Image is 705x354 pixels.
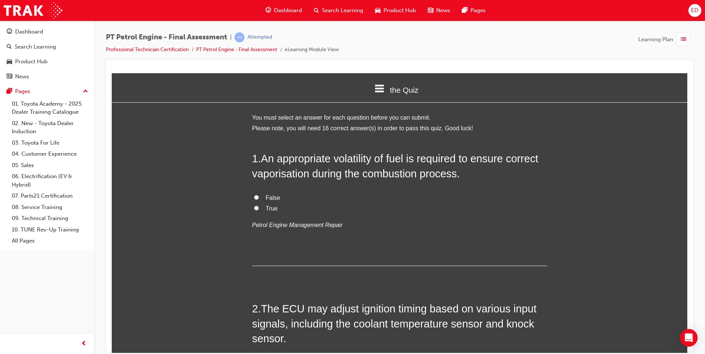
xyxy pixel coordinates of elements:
[285,46,339,54] li: eLearning Module View
[7,29,12,35] span: guage-icon
[9,148,91,160] a: 04. Customer Experience
[3,85,91,98] button: Pages
[3,25,91,39] a: Dashboard
[247,34,272,41] div: Attempted
[9,235,91,247] a: All Pages
[9,213,91,224] a: 09. Technical Training
[15,43,56,51] div: Search Learning
[456,3,492,18] a: pages-iconPages
[235,32,244,42] span: learningRecordVerb_ATTEMPT-icon
[9,160,91,171] a: 05. Sales
[322,6,363,15] span: Search Learning
[81,339,87,348] span: prev-icon
[265,6,271,15] span: guage-icon
[9,137,91,149] a: 03. Toyota For Life
[140,50,435,61] li: Please note, you will need 16 correct answer(s) in order to pass this quiz. Good luck!
[9,171,91,190] a: 06. Electrification (EV & Hybrid)
[314,6,319,15] span: search-icon
[3,55,91,68] a: Product Hub
[106,33,227,42] span: PT Petrol Engine - Final Assessment
[9,202,91,213] a: 08. Service Training
[140,78,435,108] h2: 1 .
[308,3,369,18] a: search-iconSearch Learning
[436,6,450,15] span: News
[9,118,91,137] a: 02. New - Toyota Dealer Induction
[638,35,673,44] span: Learning Plan
[140,230,425,271] span: The ECU may adjust ignition timing based on various input signals, including the coolant temperat...
[383,6,416,15] span: Product Hub
[230,33,232,42] span: |
[688,4,701,17] button: ED
[638,32,693,46] button: Learning Plan
[106,46,189,53] a: Professional Technician Certification
[7,44,12,50] span: search-icon
[9,224,91,236] a: 10. TUNE Rev-Up Training
[83,87,88,96] span: up-icon
[15,57,48,66] div: Product Hub
[154,132,166,138] span: True
[680,329,698,347] div: Open Intercom Messenger
[140,39,435,50] li: You must select an answer for each question before you can submit.
[681,35,686,44] span: list-icon
[142,122,147,127] input: False
[3,40,91,54] a: Search Learning
[274,6,302,15] span: Dashboard
[15,28,43,36] div: Dashboard
[9,98,91,118] a: 01. Toyota Academy - 2025 Dealer Training Catalogue
[375,6,381,15] span: car-icon
[154,121,169,128] span: False
[369,3,422,18] a: car-iconProduct Hub
[140,228,435,273] h2: 2 .
[9,190,91,202] a: 07. Parts21 Certification
[7,74,12,80] span: news-icon
[7,88,12,95] span: pages-icon
[3,24,91,85] button: DashboardSearch LearningProduct HubNews
[422,3,456,18] a: news-iconNews
[278,13,307,21] span: the Quiz
[260,3,308,18] a: guage-iconDashboard
[4,2,62,19] img: Trak
[15,87,30,96] div: Pages
[3,70,91,84] a: News
[15,72,29,81] div: News
[196,46,277,53] a: PT Petrol Engine - Final Assessment
[470,6,486,15] span: Pages
[142,132,147,137] input: True
[462,6,468,15] span: pages-icon
[140,149,231,155] em: Petrol Engine Management Repair
[691,6,698,15] span: ED
[428,6,433,15] span: news-icon
[7,59,12,65] span: car-icon
[140,79,427,106] span: An appropriate volatility of fuel is required to ensure correct vaporisation during the combustio...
